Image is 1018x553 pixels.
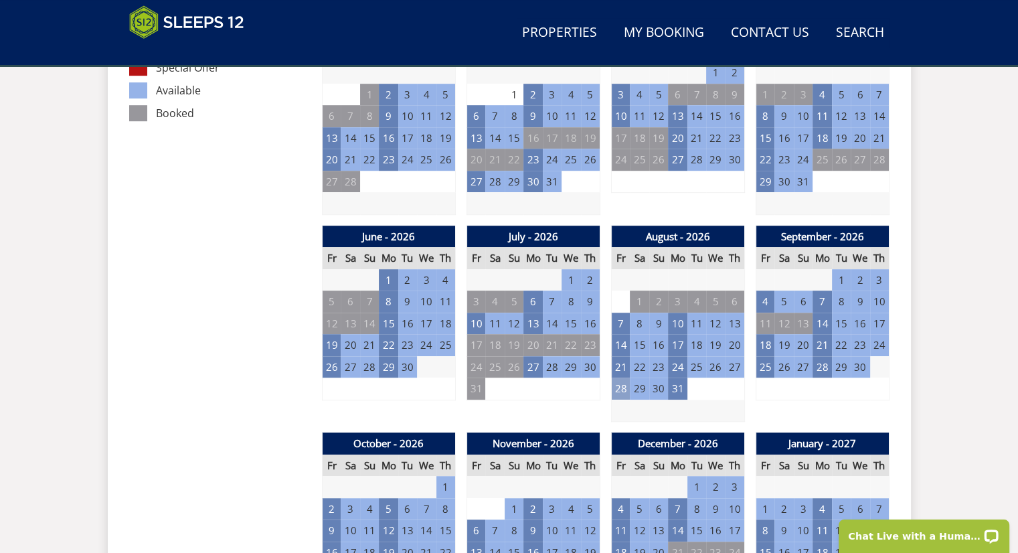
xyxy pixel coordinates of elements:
td: 1 [630,291,649,313]
td: 14 [611,334,630,356]
td: 13 [322,127,341,149]
td: 14 [341,127,359,149]
td: 25 [687,356,706,378]
th: Tu [687,247,706,269]
td: 9 [581,291,600,313]
th: Su [794,247,813,269]
td: 23 [581,334,600,356]
td: 27 [322,171,341,193]
button: Open LiveChat chat widget [154,17,170,33]
td: 7 [543,291,562,313]
td: 8 [360,105,379,127]
td: 28 [813,356,831,378]
td: 11 [436,291,455,313]
th: Fr [611,247,630,269]
td: 10 [794,105,813,127]
iframe: Customer reviews powered by Trustpilot [122,47,263,58]
img: Sleeps 12 [129,5,244,39]
th: Th [436,455,455,477]
td: 13 [794,313,813,335]
td: 20 [794,334,813,356]
td: 16 [523,127,542,149]
td: 21 [813,334,831,356]
td: 7 [485,105,504,127]
td: 17 [870,313,889,335]
td: 19 [505,334,523,356]
td: 24 [611,149,630,171]
td: 27 [341,356,359,378]
td: 29 [505,171,523,193]
td: 8 [505,105,523,127]
td: 10 [668,313,687,335]
td: 3 [466,291,485,313]
td: 23 [523,149,542,171]
td: 25 [562,149,580,171]
td: 18 [756,334,774,356]
td: 11 [756,313,774,335]
td: 11 [813,105,831,127]
td: 15 [379,313,398,335]
td: 11 [562,105,580,127]
td: 19 [832,127,851,149]
td: 13 [523,313,542,335]
td: 5 [436,84,455,106]
td: 8 [562,291,580,313]
p: Chat Live with a Human! [19,20,151,31]
td: 12 [649,105,668,127]
td: 24 [668,356,687,378]
th: Th [870,247,889,269]
th: August - 2026 [611,226,744,248]
th: Su [360,455,379,477]
td: 23 [851,334,869,356]
td: 20 [851,127,869,149]
td: 10 [466,313,485,335]
td: 9 [774,105,793,127]
td: 20 [322,149,341,171]
th: We [851,247,869,269]
td: 26 [774,356,793,378]
th: Tu [543,247,562,269]
td: 22 [706,127,725,149]
td: 15 [756,127,774,149]
td: 30 [774,171,793,193]
td: 16 [726,105,744,127]
th: Su [649,247,668,269]
td: 18 [813,127,831,149]
td: 12 [832,105,851,127]
td: 17 [668,334,687,356]
td: 19 [649,127,668,149]
th: July - 2026 [466,226,600,248]
th: Tu [398,247,417,269]
td: 6 [794,291,813,313]
td: 15 [630,334,649,356]
td: 25 [436,334,455,356]
th: Fr [756,247,774,269]
td: 31 [668,378,687,400]
td: 18 [436,313,455,335]
td: 7 [813,291,831,313]
th: September - 2026 [756,226,889,248]
td: 4 [813,84,831,106]
td: 16 [649,334,668,356]
td: 24 [398,149,417,171]
td: 15 [562,313,580,335]
td: 3 [611,84,630,106]
td: 14 [687,105,706,127]
td: 16 [398,313,417,335]
td: 8 [756,105,774,127]
td: 27 [726,356,744,378]
td: 8 [630,313,649,335]
th: Mo [379,247,398,269]
td: 26 [436,149,455,171]
td: 25 [630,149,649,171]
td: 5 [774,291,793,313]
td: 10 [417,291,436,313]
td: 18 [687,334,706,356]
dd: Available [156,82,311,98]
td: 2 [523,84,542,106]
td: 23 [398,334,417,356]
td: 22 [832,334,851,356]
td: 1 [756,84,774,106]
td: 23 [774,149,793,171]
td: 4 [417,84,436,106]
